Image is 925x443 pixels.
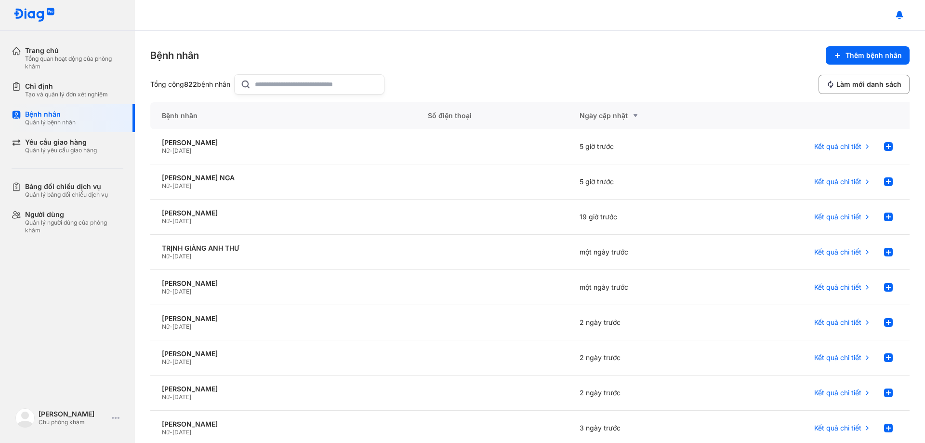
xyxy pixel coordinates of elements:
button: Thêm bệnh nhân [826,46,910,65]
span: Kết quả chi tiết [814,353,861,362]
span: Kết quả chi tiết [814,177,861,186]
div: [PERSON_NAME] [162,209,405,217]
span: Nữ [162,182,170,189]
div: Quản lý người dùng của phòng khám [25,219,123,234]
span: Nữ [162,217,170,225]
span: - [170,253,172,260]
span: Nữ [162,393,170,401]
img: logo [13,8,55,23]
span: [DATE] [172,217,191,225]
span: - [170,429,172,436]
div: [PERSON_NAME] [162,314,405,323]
div: 2 ngày trước [568,305,720,340]
div: một ngày trước [568,270,720,305]
span: Nữ [162,253,170,260]
span: - [170,217,172,225]
div: 2 ngày trước [568,376,720,411]
span: - [170,147,172,154]
div: TRỊNH GIẢNG ANH THƯ [162,244,405,253]
div: Bảng đối chiếu dịch vụ [25,182,108,191]
div: [PERSON_NAME] [39,410,108,418]
div: 5 giờ trước [568,164,720,200]
span: [DATE] [172,253,191,260]
div: Quản lý yêu cầu giao hàng [25,147,97,154]
span: Nữ [162,358,170,365]
span: Kết quả chi tiết [814,318,861,327]
div: Tổng cộng bệnh nhân [150,80,230,89]
span: - [170,358,172,365]
div: Trang chủ [25,46,123,55]
div: 2 ngày trước [568,340,720,376]
div: Ngày cập nhật [580,110,708,121]
span: Nữ [162,147,170,154]
span: Kết quả chi tiết [814,213,861,221]
span: Nữ [162,323,170,330]
span: 822 [184,80,197,88]
div: [PERSON_NAME] [162,349,405,358]
div: Tạo và quản lý đơn xét nghiệm [25,91,108,98]
div: [PERSON_NAME] [162,420,405,429]
div: Quản lý bệnh nhân [25,119,76,126]
span: - [170,182,172,189]
span: - [170,393,172,401]
span: [DATE] [172,393,191,401]
div: Người dùng [25,210,123,219]
span: Kết quả chi tiết [814,389,861,397]
div: một ngày trước [568,235,720,270]
span: Kết quả chi tiết [814,283,861,292]
div: Bệnh nhân [150,49,199,62]
span: Kết quả chi tiết [814,142,861,151]
span: [DATE] [172,147,191,154]
div: Chủ phòng khám [39,418,108,426]
div: 5 giờ trước [568,129,720,164]
span: Nữ [162,288,170,295]
div: [PERSON_NAME] [162,279,405,288]
span: Thêm bệnh nhân [846,51,902,60]
span: Làm mới danh sách [836,80,901,89]
div: Bệnh nhân [150,102,416,129]
span: Kết quả chi tiết [814,424,861,432]
button: Làm mới danh sách [819,75,910,94]
div: 19 giờ trước [568,200,720,235]
div: Số điện thoại [416,102,568,129]
span: [DATE] [172,323,191,330]
span: [DATE] [172,358,191,365]
div: [PERSON_NAME] [162,138,405,147]
span: [DATE] [172,288,191,295]
span: [DATE] [172,429,191,436]
span: Nữ [162,429,170,436]
div: [PERSON_NAME] [162,385,405,393]
div: Chỉ định [25,82,108,91]
div: Bệnh nhân [25,110,76,119]
span: - [170,288,172,295]
span: [DATE] [172,182,191,189]
span: - [170,323,172,330]
div: Yêu cầu giao hàng [25,138,97,147]
div: Tổng quan hoạt động của phòng khám [25,55,123,70]
div: [PERSON_NAME] NGA [162,174,405,182]
img: logo [15,408,35,428]
div: Quản lý bảng đối chiếu dịch vụ [25,191,108,199]
span: Kết quả chi tiết [814,248,861,256]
